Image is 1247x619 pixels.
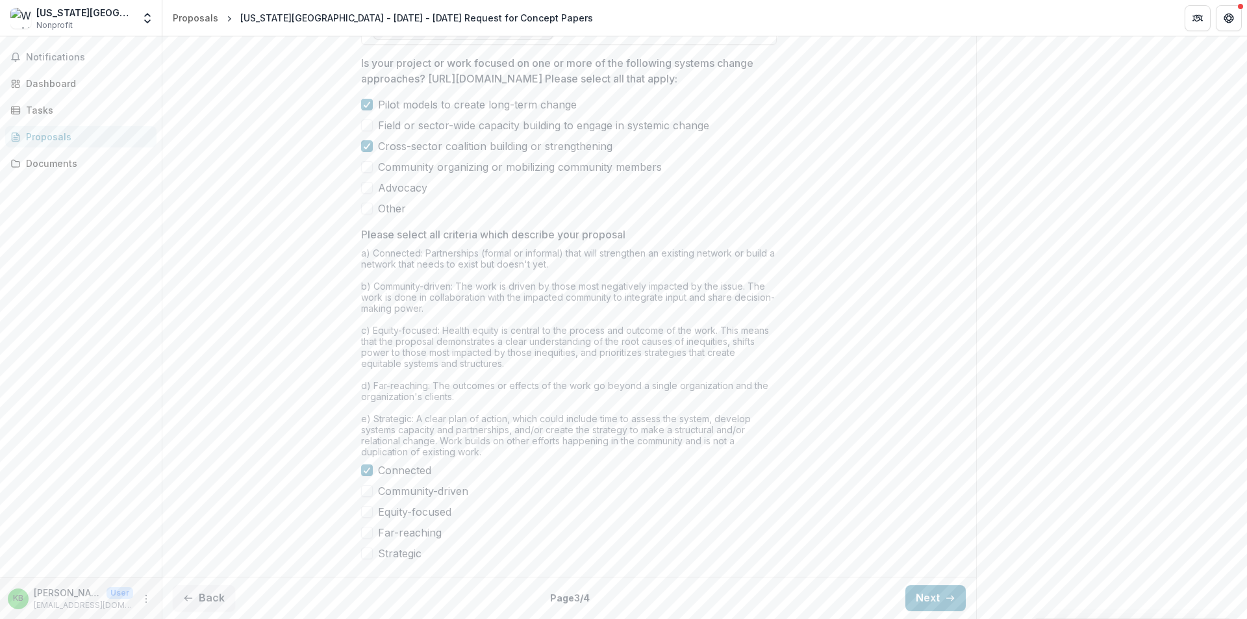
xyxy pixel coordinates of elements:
a: Proposals [168,8,223,27]
p: [EMAIL_ADDRESS][DOMAIN_NAME] [34,600,133,611]
div: Tasks [26,103,146,117]
span: Strategic [378,546,422,561]
div: Proposals [173,11,218,25]
button: Open entity switcher [138,5,157,31]
button: More [138,591,154,607]
img: Washington County Memorial Hospital [10,8,31,29]
div: Documents [26,157,146,170]
div: [US_STATE][GEOGRAPHIC_DATA] - [DATE] - [DATE] Request for Concept Papers [240,11,593,25]
p: User [107,587,133,599]
button: Notifications [5,47,157,68]
p: [PERSON_NAME] [34,586,101,600]
span: Nonprofit [36,19,73,31]
span: Other [378,201,406,216]
div: a) Connected: Partnerships (formal or informal) that will strengthen an existing network or build... [361,247,777,462]
div: Kelly Brueggen [13,594,23,603]
span: Notifications [26,52,151,63]
div: [US_STATE][GEOGRAPHIC_DATA] [36,6,133,19]
nav: breadcrumb [168,8,598,27]
button: Next [905,585,966,611]
span: Field or sector-wide capacity building to engage in systemic change [378,118,709,133]
span: Community organizing or mobilizing community members [378,159,662,175]
p: Is your project or work focused on one or more of the following systems change approaches? [URL][... [361,55,769,86]
button: Back [173,585,235,611]
div: Proposals [26,130,146,144]
span: Far-reaching [378,525,442,540]
div: Dashboard [26,77,146,90]
a: Dashboard [5,73,157,94]
span: Cross-sector coalition building or strengthening [378,138,612,154]
p: Please select all criteria which describe your proposal [361,227,625,242]
a: Proposals [5,126,157,147]
p: Page 3 / 4 [550,591,590,605]
span: Equity-focused [378,504,451,520]
span: Advocacy [378,180,427,196]
a: Tasks [5,99,157,121]
span: Pilot models to create long-term change [378,97,577,112]
button: Get Help [1216,5,1242,31]
a: Documents [5,153,157,174]
button: Partners [1185,5,1211,31]
span: Community-driven [378,483,468,499]
span: Connected [378,462,431,478]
